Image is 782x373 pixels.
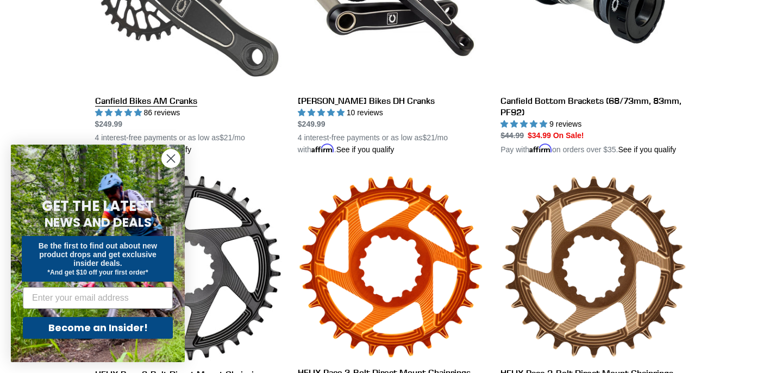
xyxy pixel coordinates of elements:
span: Be the first to find out about new product drops and get exclusive insider deals. [39,241,158,268]
span: *And get $10 off your first order* [47,269,148,276]
span: NEWS AND DEALS [45,214,152,231]
span: GET THE LATEST [42,196,154,216]
button: Become an Insider! [23,317,173,339]
button: Close dialog [161,149,180,168]
input: Enter your email address [23,287,173,309]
